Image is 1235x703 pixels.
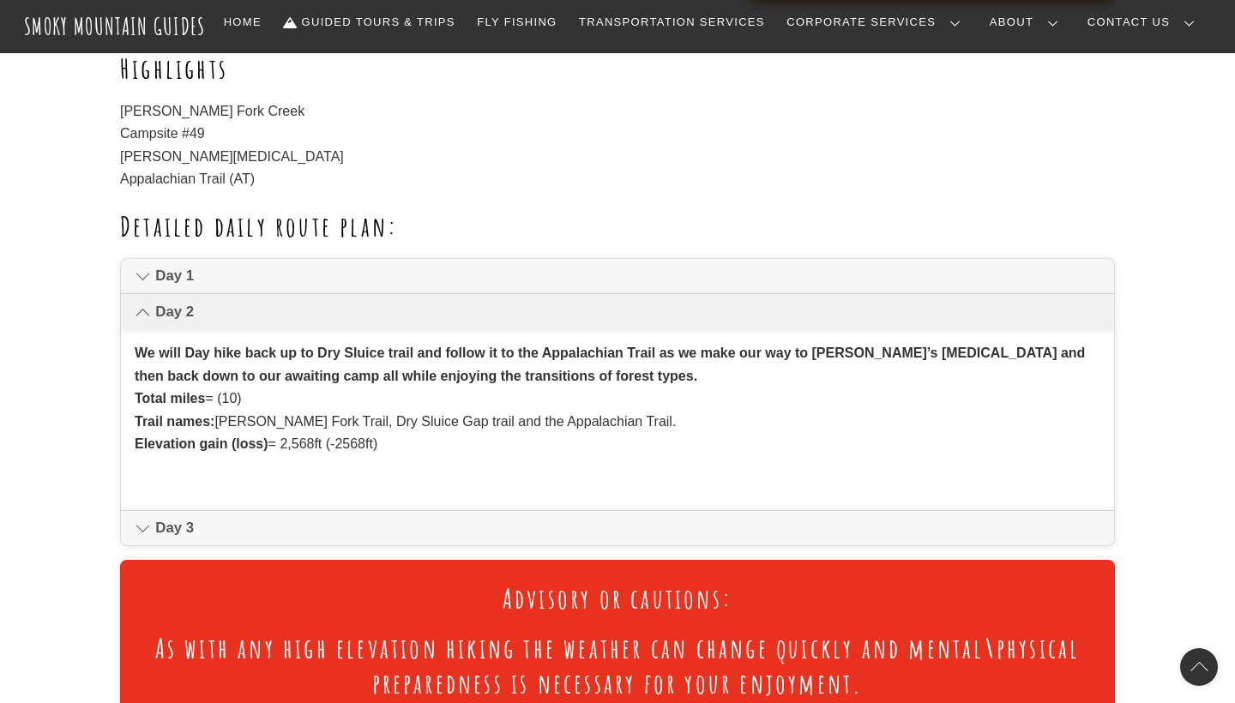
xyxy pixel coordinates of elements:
a: Transportation Services [572,4,771,40]
p: = (10) [PERSON_NAME] Fork Trail, Dry Sluice Gap trail and the Appalachian Trail. = 2,568ft (-2568ft) [135,342,1100,478]
a: About [983,4,1072,40]
h2: As with any high elevation hiking the weather can change quickly and mental\physical preparedness... [141,630,1094,701]
span: Day 3 [155,518,1099,538]
a: Day 1 [121,259,1114,293]
a: Smoky Mountain Guides [24,12,206,40]
h2: Advisory or cautions: [141,580,1094,616]
a: Home [217,4,268,40]
strong: Elevation gain (loss) [135,436,268,451]
span: Day 1 [155,266,1099,286]
a: Contact Us [1081,4,1208,40]
a: Day 3 [121,511,1114,545]
h2: Highlights [120,51,1115,87]
strong: Total miles [135,391,205,406]
strong: We will Day hike back up to Dry Sluice trail and follow it to the Appalachian Trail as we make ou... [135,345,1085,382]
h2: Detailed daily route plan: [120,208,1115,244]
strong: Trail names: [135,414,214,429]
span: Day 2 [155,302,1099,322]
a: Corporate Services [780,4,974,40]
a: Day 2 [121,294,1114,328]
a: Fly Fishing [470,4,563,40]
a: Guided Tours & Trips [277,4,462,40]
p: [PERSON_NAME] Fork Creek Campsite #49 [PERSON_NAME][MEDICAL_DATA] Appalachian Trail (AT) [120,100,1115,191]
